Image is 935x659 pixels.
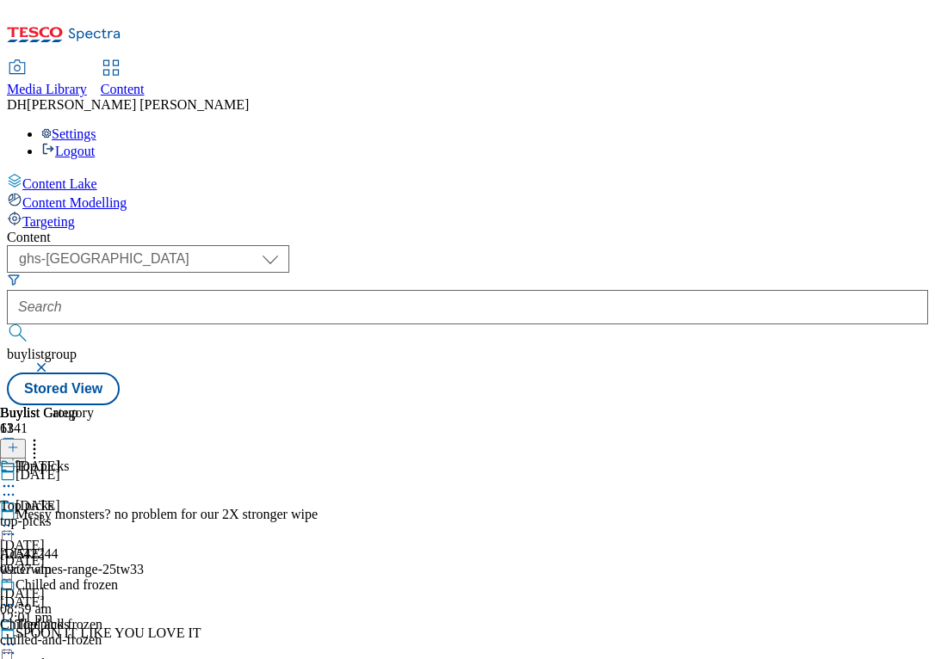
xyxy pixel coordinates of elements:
[15,577,118,593] div: Chilled and frozen
[22,214,75,229] span: Targeting
[22,195,127,210] span: Content Modelling
[7,192,928,211] a: Content Modelling
[7,347,77,361] span: buylistgroup
[15,459,69,474] div: Top picks
[41,126,96,141] a: Settings
[7,173,928,192] a: Content Lake
[27,97,249,112] span: [PERSON_NAME] [PERSON_NAME]
[41,144,95,158] a: Logout
[15,625,201,641] div: SPOON IT LIKE YOU LOVE IT
[7,273,21,286] svg: Search Filters
[101,61,145,97] a: Content
[7,230,928,245] div: Content
[7,82,87,96] span: Media Library
[7,373,120,405] button: Stored View
[7,290,928,324] input: Search
[7,97,27,112] span: DH
[15,507,318,522] div: Messy monsters? no problem for our 2X stronger wipe
[101,82,145,96] span: Content
[22,176,97,191] span: Content Lake
[7,61,87,97] a: Media Library
[7,211,928,230] a: Targeting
